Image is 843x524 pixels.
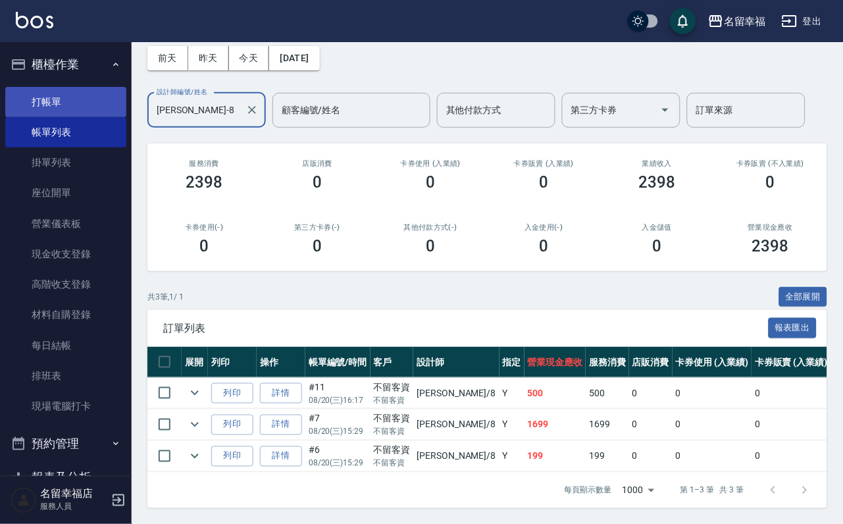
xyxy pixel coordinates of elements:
a: 詳情 [260,446,302,467]
h3: 0 [540,237,549,255]
td: 0 [673,409,752,440]
th: 營業現金應收 [524,347,586,378]
p: 08/20 (三) 15:29 [309,458,367,469]
a: 帳單列表 [5,117,126,147]
td: [PERSON_NAME] /8 [413,441,499,472]
td: #11 [305,378,370,409]
td: 0 [629,409,673,440]
th: 客戶 [370,347,414,378]
th: 服務消費 [586,347,629,378]
button: Clear [243,101,261,119]
th: 列印 [208,347,257,378]
p: 不留客資 [374,426,411,438]
h2: 卡券使用(-) [163,223,245,232]
p: 第 1–3 筆 共 3 筆 [680,485,744,496]
img: Person [11,487,37,513]
h2: 入金儲值 [617,223,698,232]
p: 每頁顯示數量 [565,485,612,496]
td: 0 [752,441,831,472]
th: 帳單編號/時間 [305,347,370,378]
h3: 服務消費 [163,159,245,168]
p: 不留客資 [374,394,411,406]
td: 199 [586,441,629,472]
a: 排班表 [5,361,126,391]
td: [PERSON_NAME] /8 [413,378,499,409]
a: 報表匯出 [769,321,817,334]
a: 每日結帳 [5,330,126,361]
button: 列印 [211,415,253,435]
button: expand row [185,446,205,466]
h3: 2398 [186,173,222,192]
td: 0 [629,441,673,472]
td: Y [499,441,524,472]
a: 座位開單 [5,178,126,208]
h2: 業績收入 [617,159,698,168]
th: 指定 [499,347,524,378]
td: 0 [673,378,752,409]
h2: 卡券販賣 (不入業績) [730,159,811,168]
td: 500 [586,378,629,409]
td: 1699 [586,409,629,440]
button: 報表及分析 [5,461,126,495]
button: 昨天 [188,46,229,70]
td: 199 [524,441,586,472]
button: expand row [185,415,205,434]
div: 不留客資 [374,380,411,394]
a: 打帳單 [5,87,126,117]
h3: 2398 [752,237,789,255]
td: Y [499,409,524,440]
a: 掛單列表 [5,147,126,178]
h2: 其他付款方式(-) [390,223,471,232]
img: Logo [16,12,53,28]
h3: 0 [540,173,549,192]
p: 08/20 (三) 16:17 [309,394,367,406]
button: 登出 [777,9,827,34]
button: save [670,8,696,34]
td: [PERSON_NAME] /8 [413,409,499,440]
div: 1000 [617,473,659,508]
th: 店販消費 [629,347,673,378]
button: 全部展開 [779,287,828,307]
div: 名留幸福 [724,13,766,30]
button: 報表匯出 [769,318,817,338]
p: 不留客資 [374,458,411,469]
h3: 0 [426,237,435,255]
h3: 0 [653,237,662,255]
button: 列印 [211,446,253,467]
h5: 名留幸福店 [40,488,107,501]
td: 0 [673,441,752,472]
button: 今天 [229,46,270,70]
a: 詳情 [260,383,302,404]
button: 前天 [147,46,188,70]
button: 預約管理 [5,427,126,461]
th: 卡券販賣 (入業績) [752,347,831,378]
div: 不留客資 [374,444,411,458]
a: 現金收支登錄 [5,239,126,269]
h2: 卡券販賣 (入業績) [503,159,584,168]
p: 08/20 (三) 15:29 [309,426,367,438]
h3: 0 [766,173,775,192]
button: 櫃檯作業 [5,47,126,82]
h3: 2398 [639,173,676,192]
td: 0 [629,378,673,409]
a: 高階收支登錄 [5,269,126,300]
td: 500 [524,378,586,409]
th: 操作 [257,347,305,378]
th: 展開 [182,347,208,378]
h2: 店販消費 [276,159,358,168]
h2: 第三方卡券(-) [276,223,358,232]
th: 設計師 [413,347,499,378]
p: 服務人員 [40,501,107,513]
td: 0 [752,378,831,409]
a: 材料自購登錄 [5,300,126,330]
a: 現場電腦打卡 [5,391,126,421]
p: 共 3 筆, 1 / 1 [147,291,184,303]
label: 設計師編號/姓名 [157,87,208,97]
td: 0 [752,409,831,440]
button: expand row [185,383,205,403]
h3: 0 [313,173,322,192]
button: 列印 [211,383,253,404]
button: [DATE] [269,46,319,70]
span: 訂單列表 [163,322,769,335]
td: #6 [305,441,370,472]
